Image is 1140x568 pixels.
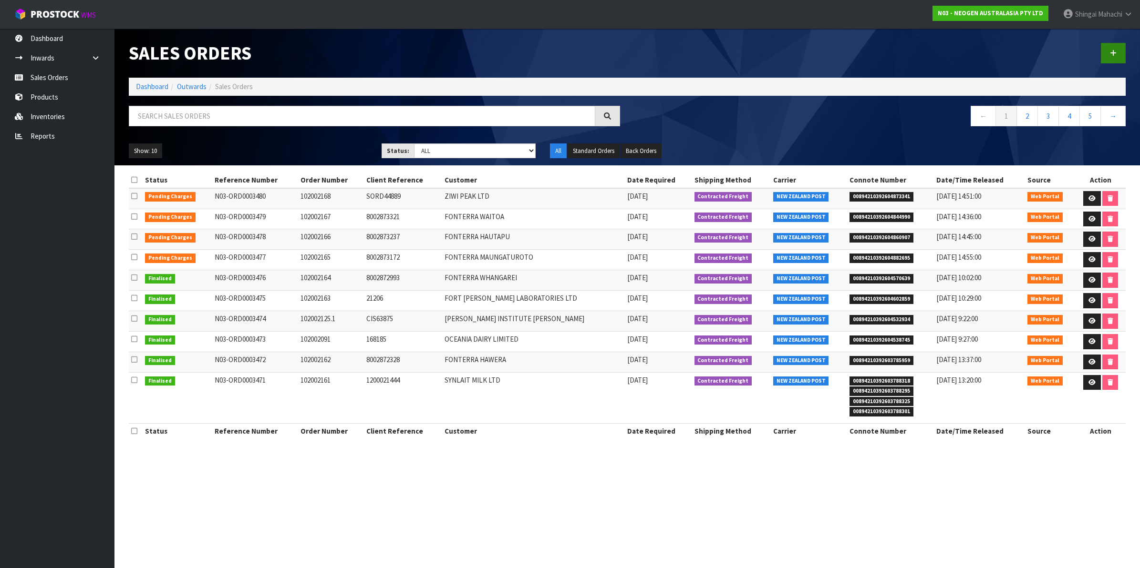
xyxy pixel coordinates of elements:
span: Pending Charges [145,213,196,222]
span: 00894210392604882695 [850,254,913,263]
span: [DATE] [627,253,648,262]
button: Standard Orders [568,143,620,159]
span: Mahachi [1098,10,1122,19]
span: [DATE] [627,375,648,385]
td: N03-ORD0003472 [212,352,298,372]
span: Finalised [145,335,175,345]
td: N03-ORD0003480 [212,188,298,209]
span: [DATE] 10:02:00 [936,273,981,282]
span: 00894210392604844990 [850,213,913,222]
td: [PERSON_NAME] INSTITUTE [PERSON_NAME] [442,311,625,332]
th: Status [143,424,212,439]
td: 102002163 [298,291,364,311]
td: 8002873237 [364,229,442,250]
span: [DATE] [627,232,648,241]
span: Web Portal [1027,213,1063,222]
td: 21206 [364,291,442,311]
span: NEW ZEALAND POST [773,192,829,202]
td: N03-ORD0003478 [212,229,298,250]
span: NEW ZEALAND POST [773,376,829,386]
a: 5 [1079,106,1101,126]
span: Finalised [145,356,175,365]
th: Customer [442,424,625,439]
a: → [1100,106,1126,126]
span: Pending Charges [145,254,196,263]
th: Carrier [771,172,847,188]
small: WMS [81,10,96,20]
td: CIS63875 [364,311,442,332]
span: 00894210392603785959 [850,356,913,365]
th: Order Number [298,424,364,439]
th: Shipping Method [692,172,771,188]
span: Finalised [145,376,175,386]
td: ZIWI PEAK LTD [442,188,625,209]
span: NEW ZEALAND POST [773,294,829,304]
td: N03-ORD0003476 [212,270,298,291]
span: NEW ZEALAND POST [773,315,829,325]
span: Sales Orders [215,82,253,91]
th: Client Reference [364,172,442,188]
td: FONTERRA WAITOA [442,209,625,229]
th: Reference Number [212,172,298,188]
td: 168185 [364,332,442,352]
span: [DATE] 14:45:00 [936,232,981,241]
img: cube-alt.png [14,8,26,20]
span: 00894210392604873341 [850,192,913,202]
td: 102002166 [298,229,364,250]
span: NEW ZEALAND POST [773,335,829,345]
span: Web Portal [1027,356,1063,365]
th: Connote Number [847,172,934,188]
span: ProStock [31,8,79,20]
th: Reference Number [212,424,298,439]
span: Contracted Freight [694,335,752,345]
a: ← [971,106,996,126]
td: 102002168 [298,188,364,209]
th: Date/Time Released [934,424,1025,439]
button: Back Orders [621,143,662,159]
td: N03-ORD0003475 [212,291,298,311]
span: [DATE] [627,294,648,303]
th: Date/Time Released [934,172,1025,188]
td: N03-ORD0003471 [212,372,298,423]
span: Web Portal [1027,274,1063,284]
a: 3 [1037,106,1059,126]
span: Contracted Freight [694,315,752,325]
span: Web Portal [1027,315,1063,325]
th: Action [1076,172,1126,188]
span: 00894210392603788318 [850,376,913,386]
span: Finalised [145,315,175,325]
th: Action [1076,424,1126,439]
td: 8002872993 [364,270,442,291]
span: NEW ZEALAND POST [773,356,829,365]
span: Shingai [1075,10,1097,19]
th: Status [143,172,212,188]
strong: Status: [387,147,409,155]
td: 1200021444 [364,372,442,423]
span: 00894210392604860907 [850,233,913,243]
span: [DATE] 14:55:00 [936,253,981,262]
td: SORD44889 [364,188,442,209]
button: Show: 10 [129,143,162,159]
th: Date Required [625,172,692,188]
a: 2 [1016,106,1038,126]
span: Web Portal [1027,192,1063,202]
td: N03-ORD0003473 [212,332,298,352]
span: 00894210392603788325 [850,397,913,406]
span: Contracted Freight [694,274,752,284]
span: [DATE] 14:36:00 [936,212,981,221]
th: Customer [442,172,625,188]
td: 8002872328 [364,352,442,372]
span: Contracted Freight [694,233,752,243]
td: 102002091 [298,332,364,352]
span: Finalised [145,294,175,304]
th: Client Reference [364,424,442,439]
span: [DATE] [627,314,648,323]
span: [DATE] 9:27:00 [936,335,978,344]
span: [DATE] 13:37:00 [936,355,981,364]
th: Shipping Method [692,424,771,439]
td: FORT [PERSON_NAME] LABORATORIES LTD [442,291,625,311]
span: NEW ZEALAND POST [773,254,829,263]
td: SYNLAIT MILK LTD [442,372,625,423]
span: 00894210392604602859 [850,294,913,304]
span: NEW ZEALAND POST [773,233,829,243]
